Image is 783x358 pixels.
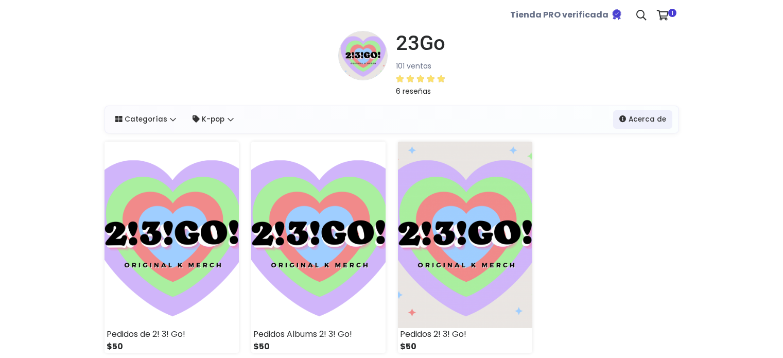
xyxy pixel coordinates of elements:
img: small_1711390608288.png [398,142,532,328]
a: Pedidos de 2! 3! Go! $50 [105,142,239,353]
small: 6 reseñas [396,86,431,96]
h1: 23Go [396,31,445,56]
small: 101 ventas [396,61,431,71]
a: Categorías [109,110,183,129]
div: Pedidos de 2! 3! Go! [105,328,239,340]
div: $50 [251,340,386,353]
a: 6 reseñas [396,72,445,97]
img: Tienda verificada [611,8,623,21]
a: Pedidos 2! 3! Go! $50 [398,142,532,353]
span: 1 [668,9,676,17]
div: Pedidos 2! 3! Go! [398,328,532,340]
a: 23Go [388,31,445,56]
div: $50 [398,340,532,353]
a: Acerca de [613,110,672,129]
img: small.png [338,31,388,80]
img: small_1743719691741.png [251,142,386,328]
a: Pedidos Albums 2! 3! Go! $50 [251,142,386,353]
div: Pedidos Albums 2! 3! Go! [251,328,386,340]
div: 5 / 5 [396,73,445,85]
img: small_1743719729312.png [105,142,239,328]
a: K-pop [186,110,240,129]
b: Tienda PRO verificada [510,9,608,21]
div: $50 [105,340,239,353]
